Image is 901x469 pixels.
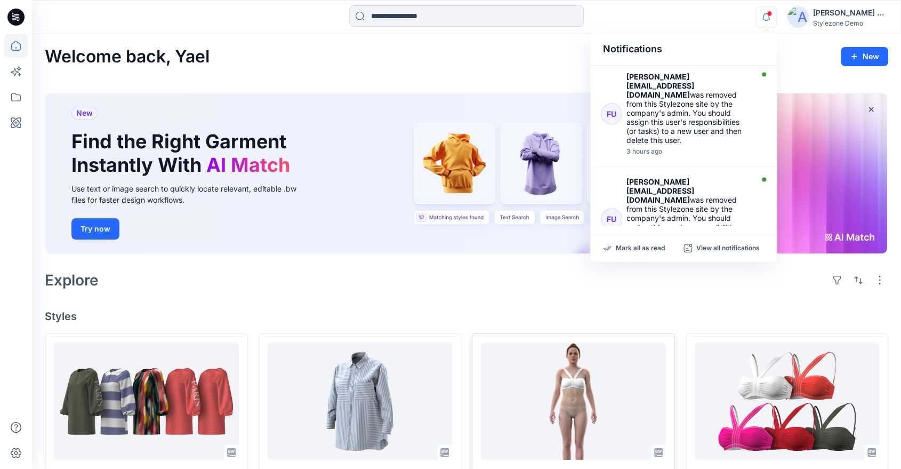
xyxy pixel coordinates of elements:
a: Bra 001 vray image legacy 2025.2 [481,343,666,460]
div: FU [601,103,622,124]
h2: Explore [45,272,99,289]
span: AI Match [206,153,290,177]
h4: Styles [45,310,888,323]
p: Mark all as read [616,243,665,253]
a: Bra 001 2025.2 default [695,343,880,460]
div: Use text or image search to quickly locate relevant, editable .bw files for faster design workflows. [71,183,311,205]
div: Monday, September 29, 2025 09:54 [626,148,750,155]
a: Multi directional W Shirt [268,343,453,460]
strong: [PERSON_NAME][EMAIL_ADDRESS][DOMAIN_NAME] [626,72,694,99]
button: New [841,47,888,66]
div: was removed from this Stylezone site by the company's admin. You should assign this user's respon... [626,72,750,145]
div: was removed from this Stylezone site by the company's admin. You should assign this user's respon... [626,177,750,250]
p: View all notifications [696,243,760,253]
h1: Find the Right Garment Instantly With [71,130,295,176]
a: Dress detail [54,343,239,460]
img: avatar [787,6,809,28]
h2: Welcome back, Yael [45,47,210,67]
div: Stylezone Demo [813,19,888,27]
span: New [76,107,93,120]
strong: [PERSON_NAME][EMAIL_ADDRESS][DOMAIN_NAME] [626,177,694,204]
div: [PERSON_NAME] Ashkenazi [813,6,888,19]
div: FU [601,208,622,229]
button: Try now [71,218,119,240]
div: Notifications [590,33,777,66]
